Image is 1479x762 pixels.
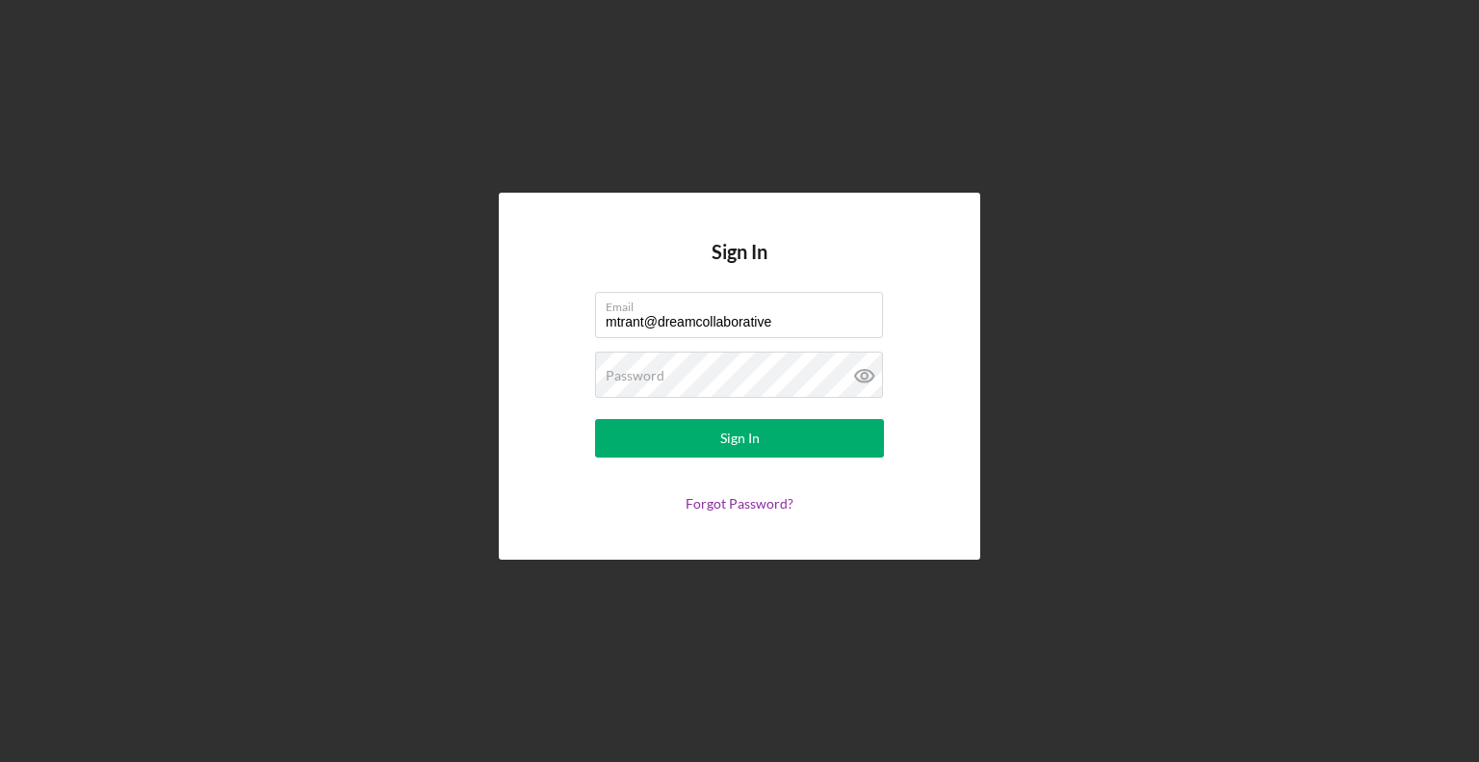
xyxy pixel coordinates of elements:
label: Email [606,293,883,314]
button: Sign In [595,419,884,458]
div: Sign In [720,419,760,458]
a: Forgot Password? [686,495,793,512]
label: Password [606,368,664,383]
h4: Sign In [712,241,767,292]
